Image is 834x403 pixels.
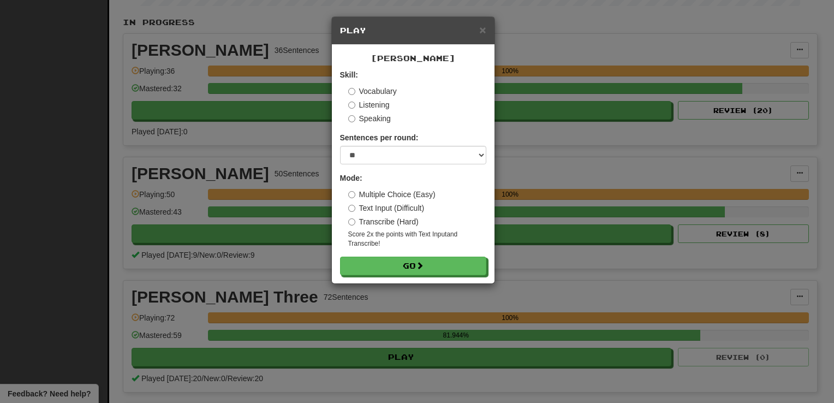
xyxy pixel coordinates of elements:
[348,88,355,95] input: Vocabulary
[348,191,355,198] input: Multiple Choice (Easy)
[340,257,486,275] button: Go
[348,102,355,109] input: Listening
[340,132,419,143] label: Sentences per round:
[348,189,436,200] label: Multiple Choice (Easy)
[479,23,486,36] span: ×
[371,54,456,63] span: [PERSON_NAME]
[340,25,486,36] h5: Play
[340,70,358,79] strong: Skill:
[348,115,355,122] input: Speaking
[348,230,486,248] small: Score 2x the points with Text Input and Transcribe !
[348,99,390,110] label: Listening
[348,216,419,227] label: Transcribe (Hard)
[340,174,362,182] strong: Mode:
[348,86,397,97] label: Vocabulary
[348,205,355,212] input: Text Input (Difficult)
[479,24,486,35] button: Close
[348,203,425,214] label: Text Input (Difficult)
[348,218,355,226] input: Transcribe (Hard)
[348,113,391,124] label: Speaking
